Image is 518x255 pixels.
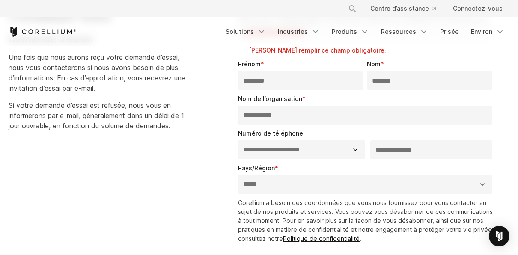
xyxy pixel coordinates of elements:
span: Prénom [238,60,261,68]
button: Rechercher [345,1,360,16]
label: [PERSON_NAME] remplir ce champ obligatoire. [249,46,496,55]
font: Centre d’assistance [370,4,429,13]
font: Ressources [381,27,416,36]
span: Numéro de téléphone [238,130,303,137]
font: Environ [471,27,492,36]
div: Navigation Menu [220,24,509,39]
span: Si votre demande d’essai est refusée, nous vous en informerons par e-mail, généralement dans un d... [9,101,184,130]
div: Ouvrez Intercom Messenger [489,226,509,246]
font: Solutions [226,27,254,36]
span: Nom [367,60,381,68]
a: Connectez-vous [446,1,509,16]
font: Industries [278,27,308,36]
span: Nom de l’organisation [238,95,302,102]
font: Produits [332,27,357,36]
p: Corellium a besoin des coordonnées que vous nous fournissez pour vous contacter au sujet de nos p... [238,198,496,243]
div: Navigation Menu [338,1,509,16]
span: Une fois que nous aurons reçu votre demande d’essai, nous vous contacterons si nous avons besoin ... [9,53,185,92]
span: Pays/Région [238,164,275,172]
a: Politique de confidentialité [283,235,360,242]
a: Maison Corellium [9,27,77,37]
a: Prisée [435,24,464,39]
